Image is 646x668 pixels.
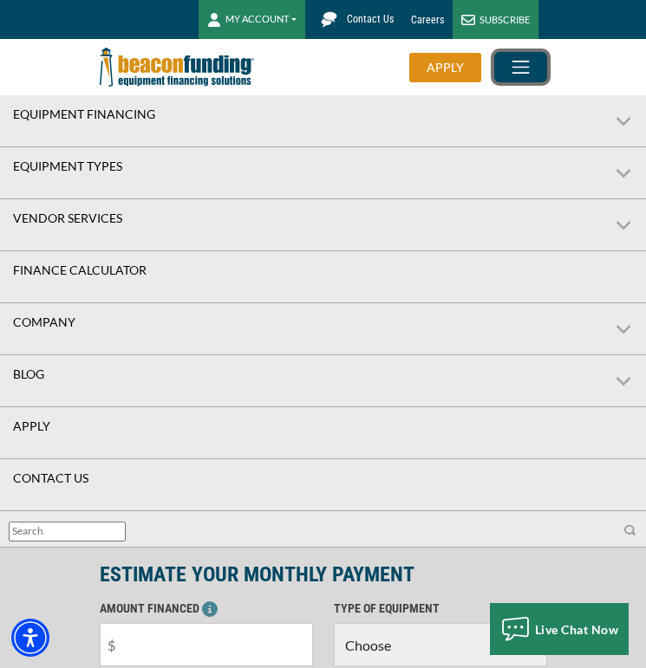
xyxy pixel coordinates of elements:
a: Contact Us [305,4,402,35]
button: Live Chat Now [490,603,629,655]
a: APPLY [409,53,494,82]
p: ESTIMATE YOUR MONTHLY PAYMENT [100,564,547,585]
span: Live Chat Now [535,622,619,637]
p: TYPE OF EQUIPMENT [334,598,547,619]
span: Careers [411,14,444,26]
a: Clear search text [108,525,121,539]
button: Toggle navigation [494,52,547,82]
img: Beacon Funding chat [314,4,344,35]
div: APPLY [409,53,481,82]
img: Beacon Funding Corporation logo [100,39,254,95]
img: Search [623,523,637,537]
input: Search [9,522,126,542]
a: Careers - open in a new tab [402,9,453,30]
p: AMOUNT FINANCED [100,598,313,619]
input: $ [100,623,313,666]
div: Accessibility Menu [11,619,49,657]
span: Contact Us [347,13,394,25]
